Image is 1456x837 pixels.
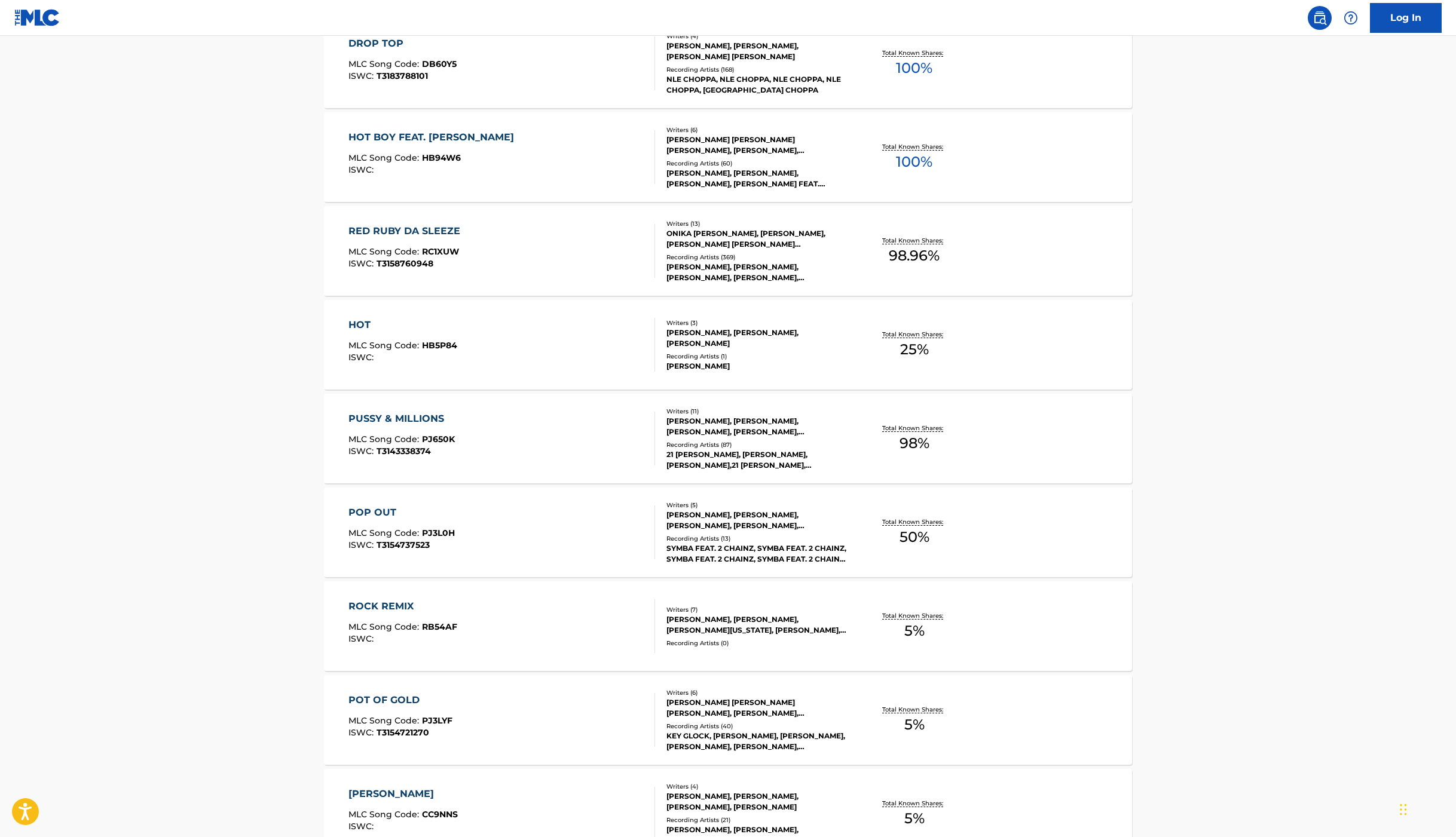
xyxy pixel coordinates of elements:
span: ISWC : [348,633,377,644]
span: HB94W6 [422,152,461,163]
span: RB54AF [422,621,457,632]
span: MLC Song Code : [348,59,422,69]
a: POP OUTMLC Song Code:PJ3L0HISWC:T3154737523Writers (5)[PERSON_NAME], [PERSON_NAME], [PERSON_NAME]... [324,488,1132,577]
p: Total Known Shares: [882,611,946,620]
span: 25 % [900,339,929,360]
span: T3154737523 [377,539,430,550]
div: Recording Artists ( 369 ) [666,253,847,262]
a: PUSSY & MILLIONSMLC Song Code:PJ650KISWC:T3143338374Writers (11)[PERSON_NAME], [PERSON_NAME], [PE... [324,394,1132,483]
div: [PERSON_NAME], [PERSON_NAME], [PERSON_NAME] [PERSON_NAME] [666,41,847,62]
span: 100 % [896,57,932,79]
span: ISWC : [348,539,377,550]
div: SYMBA FEAT. 2 CHAINZ, SYMBA FEAT. 2 CHAINZ, SYMBA FEAT. 2 CHAINZ, SYMBA FEAT. 2 CHAINZ, BHTL [PER... [666,543,847,565]
div: [PERSON_NAME], [PERSON_NAME], [PERSON_NAME] [666,327,847,349]
div: [PERSON_NAME], [PERSON_NAME],[PERSON_NAME], [PERSON_NAME] FEAT. [PERSON_NAME], [PERSON_NAME], [PE... [666,168,847,189]
span: HB5P84 [422,340,457,351]
a: Log In [1370,3,1442,33]
div: ONIKA [PERSON_NAME], [PERSON_NAME], [PERSON_NAME] [PERSON_NAME] [PERSON_NAME], [PERSON_NAME], [PE... [666,228,847,250]
div: [PERSON_NAME] [PERSON_NAME] [PERSON_NAME], [PERSON_NAME], [PERSON_NAME], [PERSON_NAME], [PERSON_N... [666,697,847,719]
span: MLC Song Code : [348,340,422,351]
div: Drag [1400,792,1407,827]
div: NLE CHOPPA, NLE CHOPPA, NLE CHOPPA, NLE CHOPPA, [GEOGRAPHIC_DATA] CHOPPA [666,74,847,96]
span: ISWC : [348,70,377,81]
div: Writers ( 13 ) [666,219,847,228]
p: Total Known Shares: [882,517,946,526]
div: Writers ( 4 ) [666,782,847,791]
div: Recording Artists ( 21 ) [666,815,847,824]
p: Total Known Shares: [882,705,946,714]
span: CC9NNS [422,809,458,820]
div: [PERSON_NAME], [PERSON_NAME], [PERSON_NAME], [PERSON_NAME] [666,791,847,813]
span: T3158760948 [377,258,433,269]
span: 98 % [900,433,929,454]
div: Writers ( 11 ) [666,407,847,416]
span: ISWC : [348,446,377,456]
div: Recording Artists ( 168 ) [666,65,847,74]
div: HOT BOY FEAT. [PERSON_NAME] [348,130,520,145]
div: DROP TOP [348,36,457,51]
span: MLC Song Code : [348,621,422,632]
span: MLC Song Code : [348,809,422,820]
div: Help [1339,6,1363,30]
div: [PERSON_NAME] [666,361,847,372]
div: PUSSY & MILLIONS [348,412,455,426]
span: T3183788101 [377,70,428,81]
div: [PERSON_NAME], [PERSON_NAME], [PERSON_NAME][US_STATE], [PERSON_NAME], [PERSON_NAME], [PERSON_NAME... [666,614,847,636]
span: MLC Song Code : [348,246,422,257]
span: MLC Song Code : [348,152,422,163]
span: MLC Song Code : [348,528,422,538]
div: Writers ( 5 ) [666,501,847,510]
span: RC1XUW [422,246,459,257]
span: ISWC : [348,258,377,269]
iframe: Chat Widget [1396,780,1456,837]
div: ROCK REMIX [348,599,457,614]
div: POP OUT [348,505,455,520]
div: Writers ( 4 ) [666,32,847,41]
a: POT OF GOLDMLC Song Code:PJ3LYFISWC:T3154721270Writers (6)[PERSON_NAME] [PERSON_NAME] [PERSON_NAM... [324,675,1132,765]
span: ISWC : [348,727,377,738]
p: Total Known Shares: [882,142,946,151]
div: [PERSON_NAME], [PERSON_NAME], [PERSON_NAME], [PERSON_NAME], [PERSON_NAME] [666,262,847,283]
div: Writers ( 3 ) [666,318,847,327]
span: T3143338374 [377,446,431,456]
div: Writers ( 7 ) [666,605,847,614]
div: Recording Artists ( 13 ) [666,534,847,543]
p: Total Known Shares: [882,799,946,808]
span: ISWC : [348,821,377,832]
div: Recording Artists ( 40 ) [666,722,847,731]
span: MLC Song Code : [348,715,422,726]
div: 21 [PERSON_NAME], [PERSON_NAME], [PERSON_NAME],21 [PERSON_NAME],[PERSON_NAME], [PERSON_NAME] & 21... [666,449,847,471]
div: KEY GLOCK, [PERSON_NAME], [PERSON_NAME], [PERSON_NAME], [PERSON_NAME],[PERSON_NAME], [PERSON_NAME... [666,731,847,752]
a: Public Search [1308,6,1332,30]
div: HOT [348,318,457,332]
a: ROCK REMIXMLC Song Code:RB54AFISWC:Writers (7)[PERSON_NAME], [PERSON_NAME], [PERSON_NAME][US_STAT... [324,581,1132,671]
div: RED RUBY DA SLEEZE [348,224,466,238]
span: 5 % [904,808,925,829]
span: ISWC : [348,164,377,175]
span: PJ3L0H [422,528,455,538]
p: Total Known Shares: [882,330,946,339]
div: [PERSON_NAME] [348,787,458,801]
img: MLC Logo [14,9,60,26]
span: 98.96 % [889,245,940,266]
a: HOTMLC Song Code:HB5P84ISWC:Writers (3)[PERSON_NAME], [PERSON_NAME], [PERSON_NAME]Recording Artis... [324,300,1132,390]
a: RED RUBY DA SLEEZEMLC Song Code:RC1XUWISWC:T3158760948Writers (13)ONIKA [PERSON_NAME], [PERSON_NA... [324,206,1132,296]
div: [PERSON_NAME] [PERSON_NAME] [PERSON_NAME], [PERSON_NAME], [PERSON_NAME], [PERSON_NAME], [PERSON_N... [666,134,847,156]
div: [PERSON_NAME], [PERSON_NAME], [PERSON_NAME], [PERSON_NAME], [PERSON_NAME] [666,510,847,531]
p: Total Known Shares: [882,48,946,57]
span: MLC Song Code : [348,434,422,444]
div: [PERSON_NAME], [PERSON_NAME], [PERSON_NAME], [PERSON_NAME], [PERSON_NAME] [PERSON_NAME] [PERSON_N... [666,416,847,437]
span: 5 % [904,620,925,642]
span: 50 % [900,526,929,548]
div: Writers ( 6 ) [666,688,847,697]
div: POT OF GOLD [348,693,452,707]
span: T3154721270 [377,727,429,738]
img: search [1313,11,1327,25]
div: Recording Artists ( 87 ) [666,440,847,449]
span: PJ650K [422,434,455,444]
div: Writers ( 6 ) [666,125,847,134]
div: Recording Artists ( 1 ) [666,352,847,361]
div: Recording Artists ( 60 ) [666,159,847,168]
div: Recording Artists ( 0 ) [666,639,847,648]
